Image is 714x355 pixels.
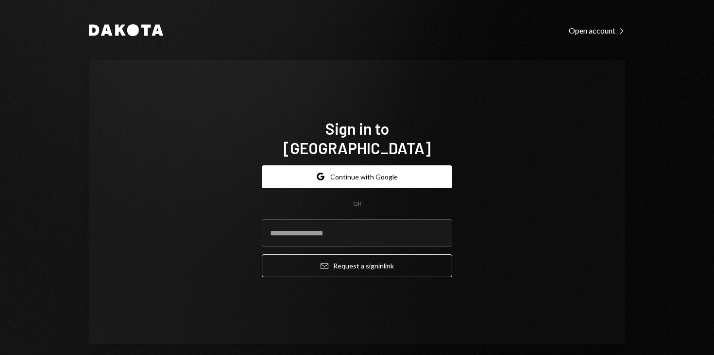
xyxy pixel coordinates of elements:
[569,25,625,35] a: Open account
[569,26,625,35] div: Open account
[262,165,452,188] button: Continue with Google
[262,254,452,277] button: Request a signinlink
[353,200,361,208] div: OR
[262,119,452,158] h1: Sign in to [GEOGRAPHIC_DATA]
